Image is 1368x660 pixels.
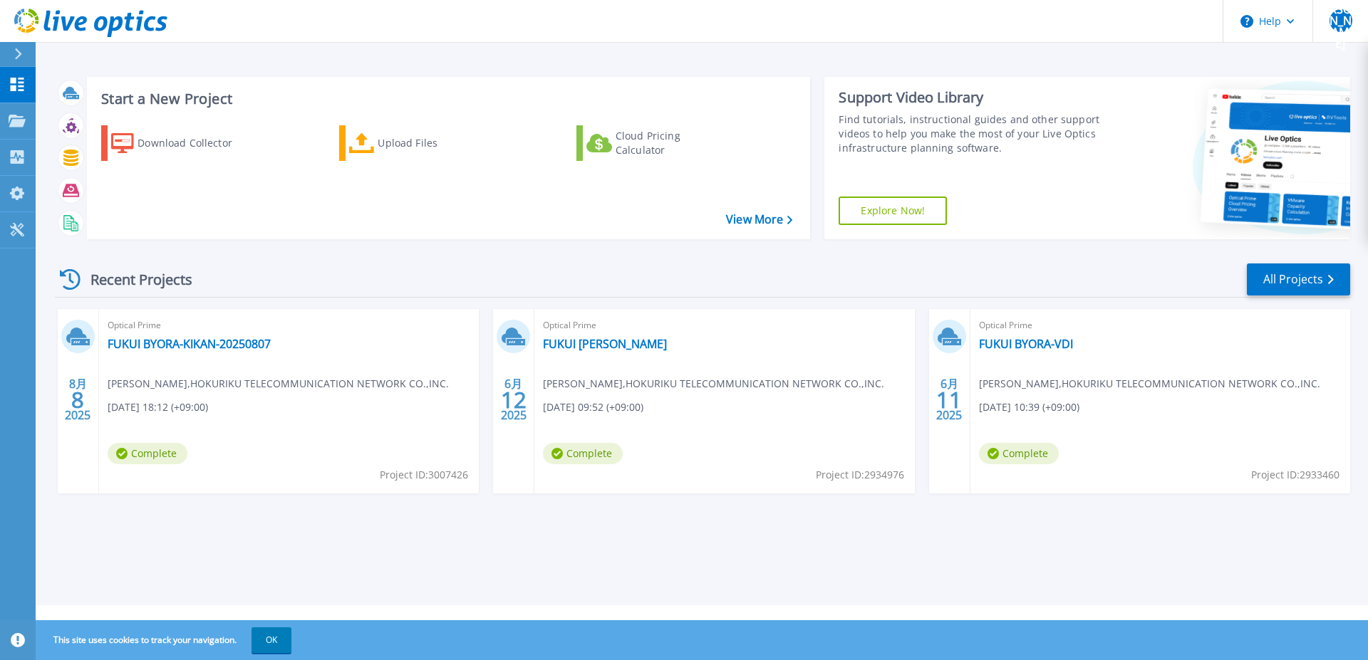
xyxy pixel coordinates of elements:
div: Support Video Library [839,88,1107,107]
span: Optical Prime [108,318,470,333]
span: Complete [108,443,187,464]
a: Upload Files [339,125,498,161]
h3: Start a New Project [101,91,792,107]
div: 8月 2025 [64,374,91,426]
span: [PERSON_NAME] , HOKURIKU TELECOMMUNICATION NETWORK CO.,INC. [543,376,884,392]
a: Download Collector [101,125,260,161]
span: 12 [501,394,527,406]
div: 6月 2025 [500,374,527,426]
span: [PERSON_NAME] , HOKURIKU TELECOMMUNICATION NETWORK CO.,INC. [979,376,1320,392]
span: Complete [979,443,1059,464]
span: This site uses cookies to track your navigation. [39,627,291,653]
div: 6月 2025 [936,374,963,426]
a: View More [726,213,792,226]
span: [DATE] 10:39 (+09:00) [979,399,1079,415]
span: Project ID: 2934976 [816,467,904,483]
span: Optical Prime [543,318,906,333]
button: OK [252,627,291,653]
div: Find tutorials, instructional guides and other support videos to help you make the most of your L... [839,112,1107,155]
span: [DATE] 09:52 (+09:00) [543,399,643,415]
a: FUKUI BYORA-VDI [979,337,1073,351]
span: Project ID: 3007426 [380,467,468,483]
span: Project ID: 2933460 [1251,467,1339,483]
div: Recent Projects [55,262,212,297]
div: Cloud Pricing Calculator [616,129,730,157]
a: All Projects [1247,263,1350,295]
span: [DATE] 18:12 (+09:00) [108,399,208,415]
a: Explore Now! [839,197,947,225]
span: Optical Prime [979,318,1342,333]
a: FUKUI [PERSON_NAME] [543,337,667,351]
div: Upload Files [378,129,492,157]
a: Cloud Pricing Calculator [576,125,735,161]
div: Download Collector [138,129,252,157]
span: Complete [543,443,623,464]
a: FUKUI BYORA-KIKAN-20250807 [108,337,271,351]
span: 11 [936,394,962,406]
span: 8 [71,394,84,406]
span: [PERSON_NAME] , HOKURIKU TELECOMMUNICATION NETWORK CO.,INC. [108,376,449,392]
